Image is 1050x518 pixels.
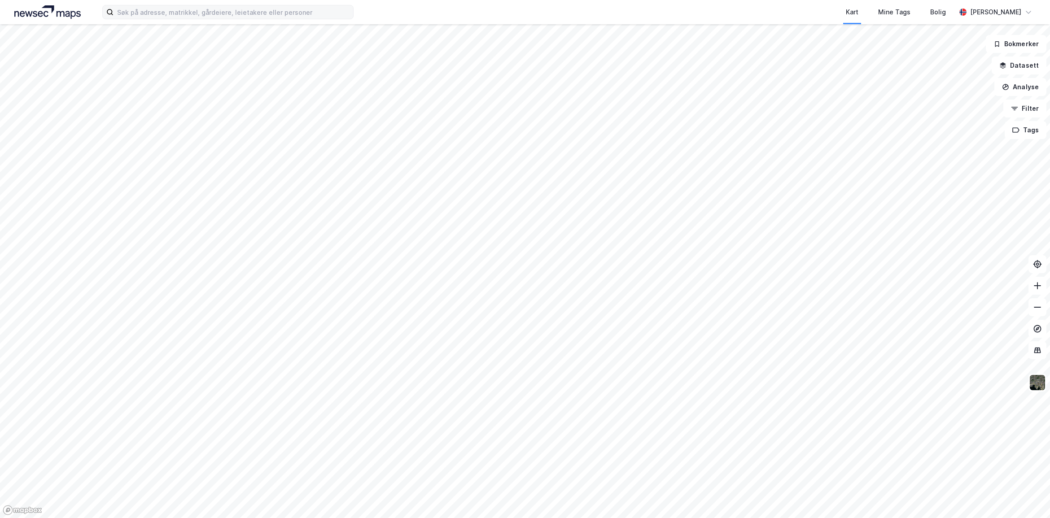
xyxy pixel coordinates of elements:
div: [PERSON_NAME] [970,7,1021,17]
div: Kontrollprogram for chat [1005,475,1050,518]
div: Kart [846,7,858,17]
div: Mine Tags [878,7,910,17]
img: logo.a4113a55bc3d86da70a041830d287a7e.svg [14,5,81,19]
iframe: Chat Widget [1005,475,1050,518]
div: Bolig [930,7,946,17]
input: Søk på adresse, matrikkel, gårdeiere, leietakere eller personer [114,5,353,19]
